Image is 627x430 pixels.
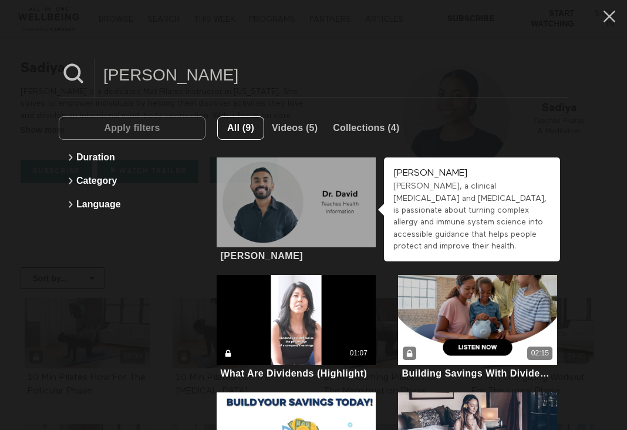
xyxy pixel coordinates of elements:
div: [PERSON_NAME], a clinical [MEDICAL_DATA] and [MEDICAL_DATA], is passionate about turning complex ... [393,180,551,252]
button: Videos (5) [264,116,325,140]
div: 01:07 [350,348,368,358]
div: 02:15 [531,348,549,358]
input: Search [95,59,568,91]
button: Language [65,193,200,216]
a: What Are Dividends (Highlight)01:07What Are Dividends (Highlight) [217,275,376,381]
a: Dr. David[PERSON_NAME] [217,157,376,263]
button: Duration [65,146,200,169]
button: Collections (4) [325,116,407,140]
button: All (9) [217,116,264,140]
button: Category [65,169,200,193]
div: [PERSON_NAME] [220,250,303,261]
div: Building Savings With Divided Deposits (Audio) [402,368,553,379]
div: What Are Dividends (Highlight) [220,368,367,379]
span: All (9) [227,123,254,133]
span: Collections (4) [333,123,399,133]
a: Building Savings With Divided Deposits (Audio)02:15Building Savings With Divided Deposits (Audio) [398,275,558,381]
strong: [PERSON_NAME] [393,169,467,178]
span: Videos (5) [272,123,318,133]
